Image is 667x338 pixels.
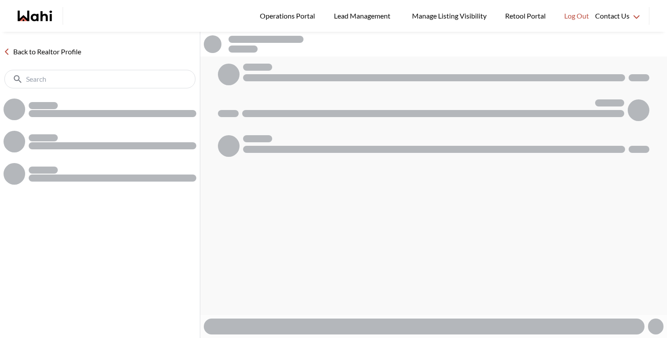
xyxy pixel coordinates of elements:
[409,10,489,22] span: Manage Listing Visibility
[564,10,589,22] span: Log Out
[18,11,52,21] a: Wahi homepage
[26,75,176,84] input: Search
[260,10,318,22] span: Operations Portal
[334,10,393,22] span: Lead Management
[505,10,548,22] span: Retool Portal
